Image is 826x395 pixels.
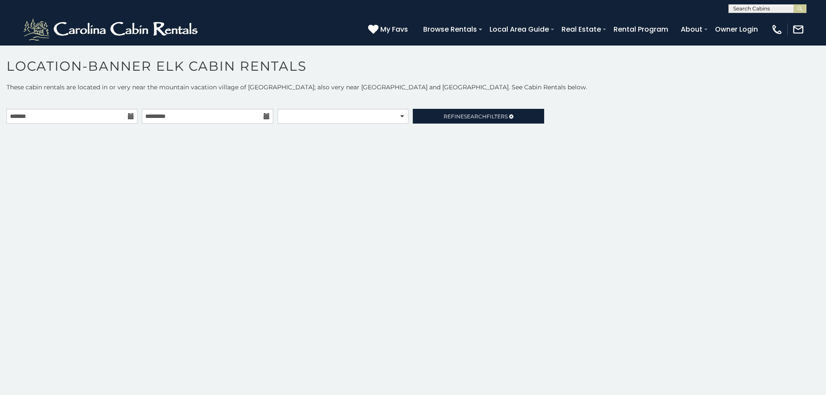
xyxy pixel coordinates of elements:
a: My Favs [368,24,410,35]
a: Browse Rentals [419,22,481,37]
a: RefineSearchFilters [413,109,544,124]
img: White-1-2.png [22,16,202,42]
a: Local Area Guide [485,22,553,37]
span: My Favs [380,24,408,35]
a: Rental Program [609,22,673,37]
img: phone-regular-white.png [771,23,783,36]
span: Search [464,113,486,120]
a: Real Estate [557,22,605,37]
a: About [676,22,707,37]
span: Refine Filters [444,113,508,120]
img: mail-regular-white.png [792,23,804,36]
a: Owner Login [711,22,762,37]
